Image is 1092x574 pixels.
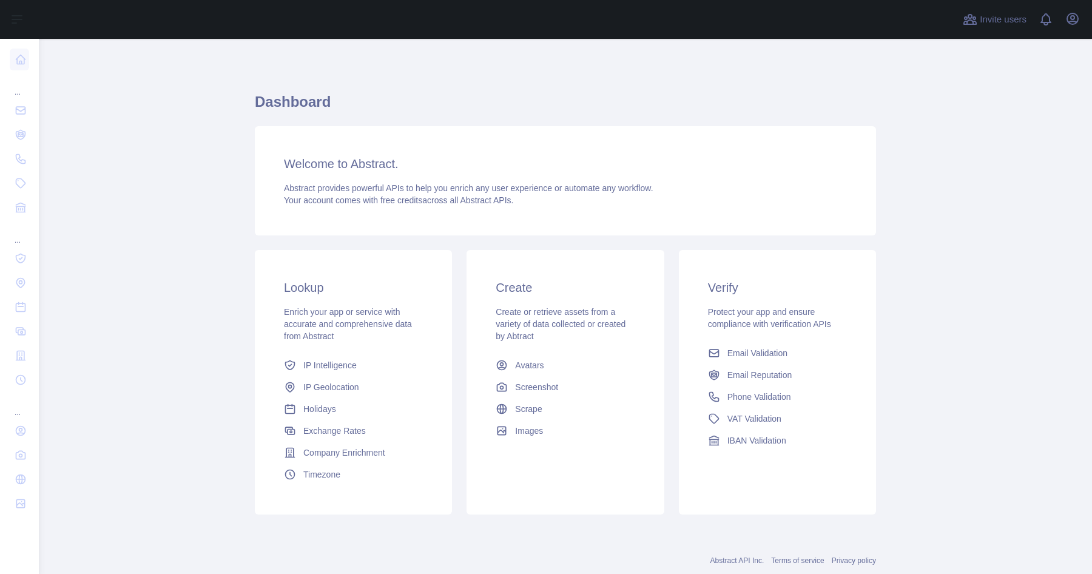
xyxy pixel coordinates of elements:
[491,354,639,376] a: Avatars
[279,376,428,398] a: IP Geolocation
[491,420,639,442] a: Images
[303,425,366,437] span: Exchange Rates
[255,92,876,121] h1: Dashboard
[496,279,635,296] h3: Create
[303,468,340,481] span: Timezone
[727,413,781,425] span: VAT Validation
[303,403,336,415] span: Holidays
[708,279,847,296] h3: Verify
[10,393,29,417] div: ...
[515,403,542,415] span: Scrape
[303,359,357,371] span: IP Intelligence
[703,364,852,386] a: Email Reputation
[703,408,852,430] a: VAT Validation
[832,556,876,565] a: Privacy policy
[279,464,428,485] a: Timezone
[380,195,422,205] span: free credits
[10,73,29,97] div: ...
[710,556,764,565] a: Abstract API Inc.
[303,447,385,459] span: Company Enrichment
[284,155,847,172] h3: Welcome to Abstract.
[303,381,359,393] span: IP Geolocation
[515,425,543,437] span: Images
[703,386,852,408] a: Phone Validation
[491,376,639,398] a: Screenshot
[960,10,1029,29] button: Invite users
[515,359,544,371] span: Avatars
[284,195,513,205] span: Your account comes with across all Abstract APIs.
[708,307,831,329] span: Protect your app and ensure compliance with verification APIs
[10,221,29,245] div: ...
[284,183,653,193] span: Abstract provides powerful APIs to help you enrich any user experience or automate any workflow.
[491,398,639,420] a: Scrape
[496,307,625,341] span: Create or retrieve assets from a variety of data collected or created by Abtract
[279,398,428,420] a: Holidays
[279,442,428,464] a: Company Enrichment
[284,279,423,296] h3: Lookup
[284,307,412,341] span: Enrich your app or service with accurate and comprehensive data from Abstract
[980,13,1026,27] span: Invite users
[727,391,791,403] span: Phone Validation
[727,434,786,447] span: IBAN Validation
[771,556,824,565] a: Terms of service
[515,381,558,393] span: Screenshot
[279,420,428,442] a: Exchange Rates
[703,342,852,364] a: Email Validation
[703,430,852,451] a: IBAN Validation
[279,354,428,376] a: IP Intelligence
[727,369,792,381] span: Email Reputation
[727,347,787,359] span: Email Validation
